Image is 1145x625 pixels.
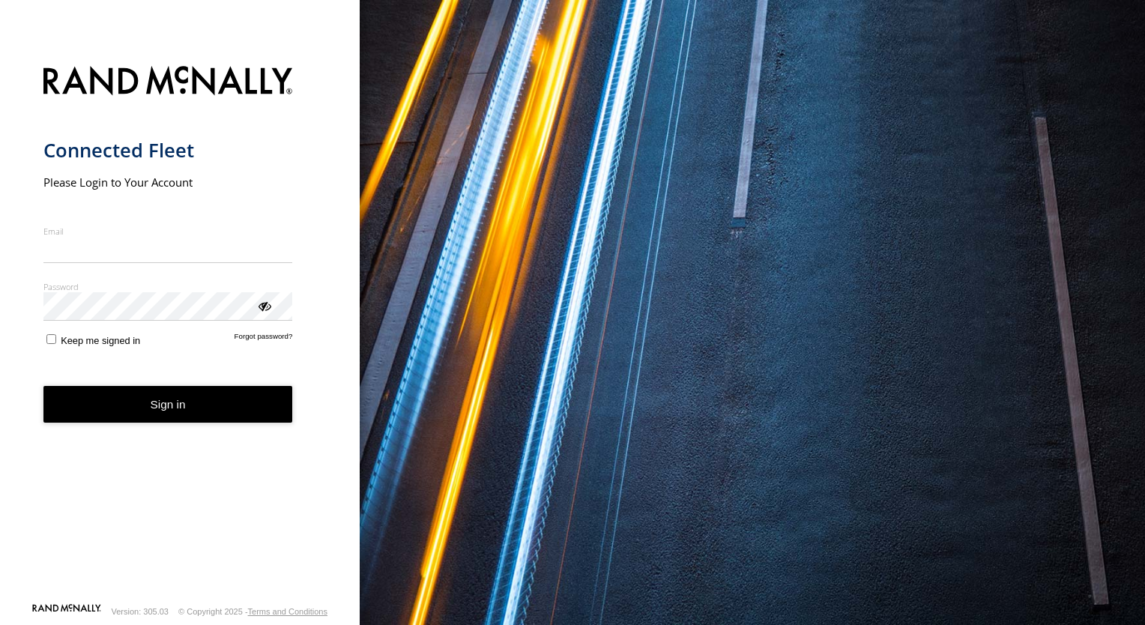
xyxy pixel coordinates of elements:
[61,335,140,346] span: Keep me signed in
[112,607,169,616] div: Version: 305.03
[43,175,293,190] h2: Please Login to Your Account
[43,226,293,237] label: Email
[178,607,327,616] div: © Copyright 2025 -
[256,298,271,312] div: ViewPassword
[43,57,317,603] form: main
[43,138,293,163] h1: Connected Fleet
[235,332,293,346] a: Forgot password?
[248,607,327,616] a: Terms and Conditions
[46,334,56,344] input: Keep me signed in
[43,386,293,423] button: Sign in
[32,604,101,619] a: Visit our Website
[43,63,293,101] img: Rand McNally
[43,281,293,292] label: Password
